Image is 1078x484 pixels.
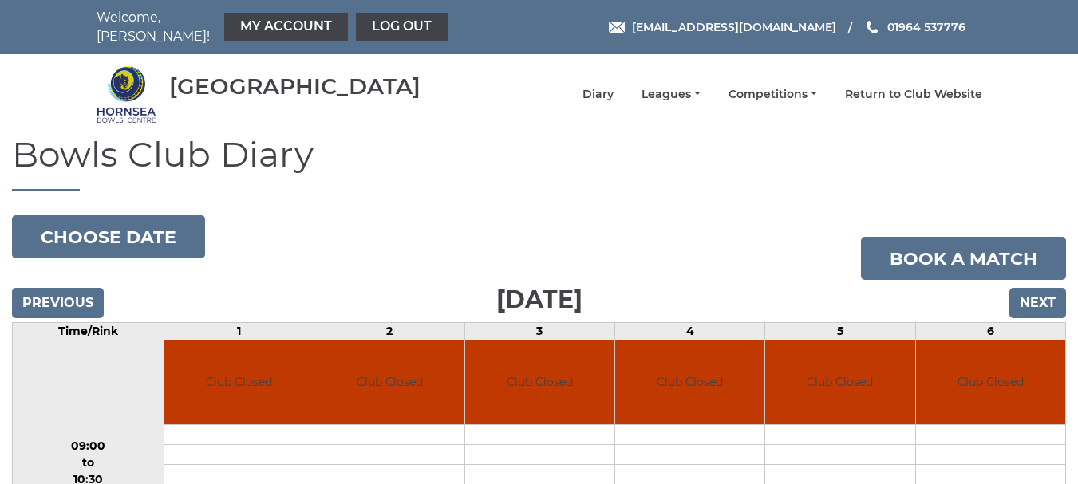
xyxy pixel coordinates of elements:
td: Club Closed [465,340,614,424]
span: [EMAIL_ADDRESS][DOMAIN_NAME] [632,20,836,34]
img: Phone us [867,21,878,33]
img: Email [609,22,625,33]
a: Diary [582,87,614,102]
span: 01964 537776 [887,20,965,34]
div: [GEOGRAPHIC_DATA] [169,74,421,99]
td: Club Closed [164,340,314,424]
a: My Account [224,13,348,41]
td: 2 [314,323,464,340]
nav: Welcome, [PERSON_NAME]! [97,8,452,46]
td: 4 [615,323,765,340]
td: Club Closed [765,340,914,424]
td: Club Closed [916,340,1065,424]
h1: Bowls Club Diary [12,135,1066,191]
input: Previous [12,288,104,318]
td: 3 [464,323,614,340]
a: Phone us 01964 537776 [864,18,965,36]
a: Competitions [729,87,817,102]
a: Leagues [642,87,701,102]
td: 6 [915,323,1065,340]
td: Time/Rink [13,323,164,340]
button: Choose date [12,215,205,258]
td: 5 [765,323,915,340]
img: Hornsea Bowls Centre [97,65,156,124]
td: 1 [164,323,314,340]
a: Book a match [861,237,1066,280]
td: Club Closed [314,340,464,424]
a: Email [EMAIL_ADDRESS][DOMAIN_NAME] [609,18,836,36]
a: Return to Club Website [845,87,982,102]
input: Next [1009,288,1066,318]
a: Log out [356,13,448,41]
td: Club Closed [615,340,764,424]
